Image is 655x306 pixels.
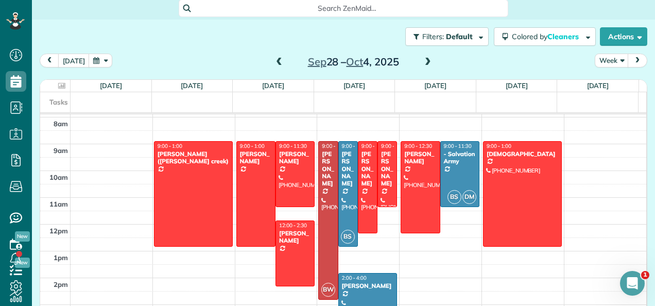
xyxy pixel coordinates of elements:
span: 9:00 - 12:30 [404,143,432,149]
span: BS [447,190,461,204]
div: [DEMOGRAPHIC_DATA] [486,150,559,158]
a: [DATE] [100,81,122,90]
span: 9am [54,146,68,155]
span: 9:00 - 11:30 [444,143,472,149]
div: [PERSON_NAME] [404,150,437,165]
button: Colored byCleaners [494,27,596,46]
span: New [15,231,30,242]
button: next [628,54,647,67]
span: Oct [346,55,363,68]
div: [PERSON_NAME] [341,282,394,290]
span: 9:00 - 1:00 [487,143,511,149]
span: 9:00 - 1:00 [342,143,367,149]
button: [DATE] [58,54,90,67]
span: 12:00 - 2:30 [279,222,307,229]
span: DM [462,190,476,204]
div: [PERSON_NAME] [239,150,272,165]
span: 10am [49,173,68,181]
span: Tasks [49,98,68,106]
a: [DATE] [424,81,446,90]
span: 11am [49,200,68,208]
span: 9:00 - 11:30 [279,143,307,149]
iframe: Intercom live chat [620,271,645,296]
span: Cleaners [547,32,580,41]
span: BW [321,283,335,297]
button: Week [595,54,629,67]
button: Filters: Default [405,27,489,46]
span: 12pm [49,227,68,235]
span: Colored by [512,32,582,41]
div: [PERSON_NAME] [279,150,312,165]
span: 2:00 - 4:00 [342,275,367,281]
div: [PERSON_NAME] [361,150,374,188]
span: 9:00 - 11:30 [381,143,409,149]
span: 2pm [54,280,68,288]
a: [DATE] [506,81,528,90]
span: 1 [641,271,649,279]
span: 8am [54,120,68,128]
span: BS [341,230,355,244]
button: Actions [600,27,647,46]
div: [PERSON_NAME] [381,150,394,188]
span: 1pm [54,253,68,262]
span: 9:00 - 1:00 [158,143,182,149]
span: Default [446,32,473,41]
span: 9:00 - 12:30 [361,143,389,149]
span: 9:00 - 3:00 [322,143,347,149]
button: prev [40,54,59,67]
a: [DATE] [181,81,203,90]
div: - Salvation Army [443,150,476,165]
h2: 28 – 4, 2025 [289,56,418,67]
a: [DATE] [587,81,609,90]
div: [PERSON_NAME] [279,230,312,245]
a: Filters: Default [400,27,489,46]
span: Sep [308,55,326,68]
a: [DATE] [343,81,366,90]
a: [DATE] [262,81,284,90]
span: 9:00 - 1:00 [240,143,265,149]
div: [PERSON_NAME] ([PERSON_NAME] creek) [157,150,230,165]
div: [PERSON_NAME] [341,150,355,188]
div: [PERSON_NAME] [321,150,335,188]
span: Filters: [422,32,444,41]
